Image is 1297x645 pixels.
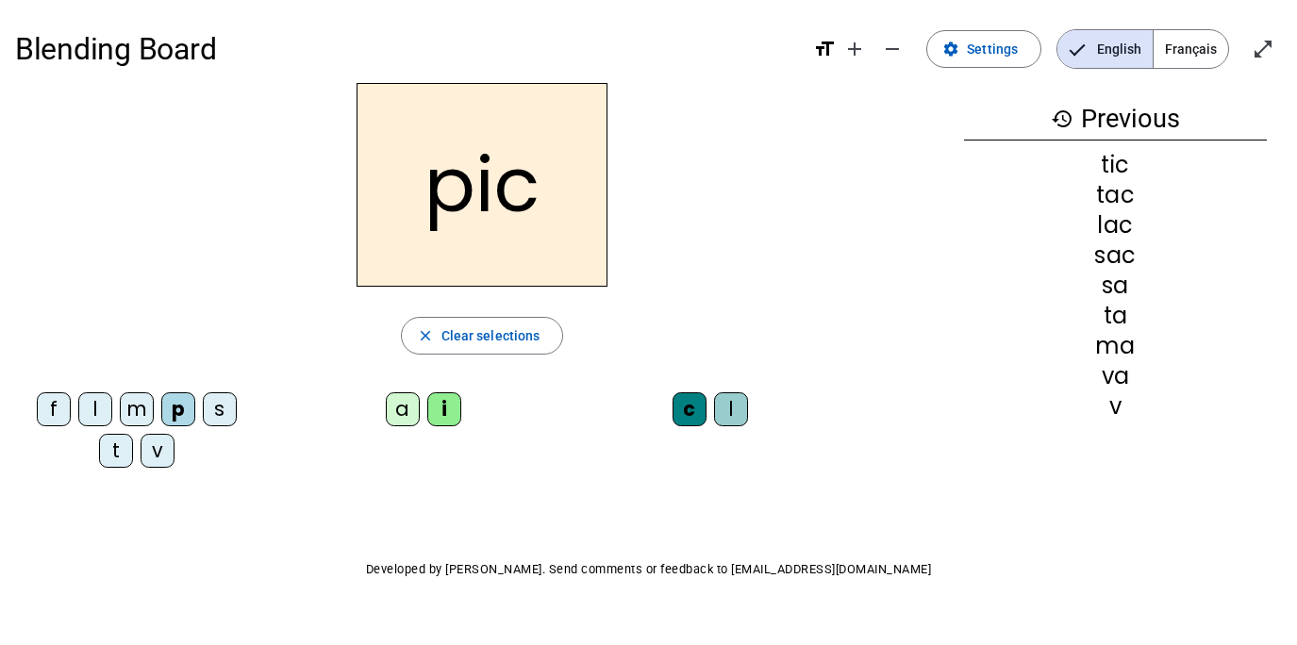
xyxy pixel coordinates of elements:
span: Français [1154,30,1228,68]
mat-icon: remove [881,38,904,60]
div: tac [964,184,1267,207]
button: Increase font size [836,30,873,68]
div: ta [964,305,1267,327]
div: p [161,392,195,426]
button: Enter full screen [1244,30,1282,68]
div: t [99,434,133,468]
h2: pic [357,83,607,287]
div: i [427,392,461,426]
div: lac [964,214,1267,237]
mat-icon: open_in_full [1252,38,1274,60]
div: v [141,434,175,468]
span: English [1057,30,1153,68]
span: Clear selections [441,324,540,347]
span: Settings [967,38,1018,60]
div: v [964,395,1267,418]
div: tic [964,154,1267,176]
button: Decrease font size [873,30,911,68]
div: l [714,392,748,426]
mat-icon: close [417,327,434,344]
button: Settings [926,30,1041,68]
button: Clear selections [401,317,564,355]
div: c [673,392,707,426]
div: f [37,392,71,426]
mat-icon: settings [942,41,959,58]
div: m [120,392,154,426]
p: Developed by [PERSON_NAME]. Send comments or feedback to [EMAIL_ADDRESS][DOMAIN_NAME] [15,558,1282,581]
div: a [386,392,420,426]
h1: Blending Board [15,19,798,79]
mat-icon: format_size [813,38,836,60]
div: sac [964,244,1267,267]
div: ma [964,335,1267,357]
mat-button-toggle-group: Language selection [1056,29,1229,69]
h3: Previous [964,98,1267,141]
mat-icon: add [843,38,866,60]
div: sa [964,274,1267,297]
div: s [203,392,237,426]
div: l [78,392,112,426]
div: va [964,365,1267,388]
mat-icon: history [1051,107,1073,130]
